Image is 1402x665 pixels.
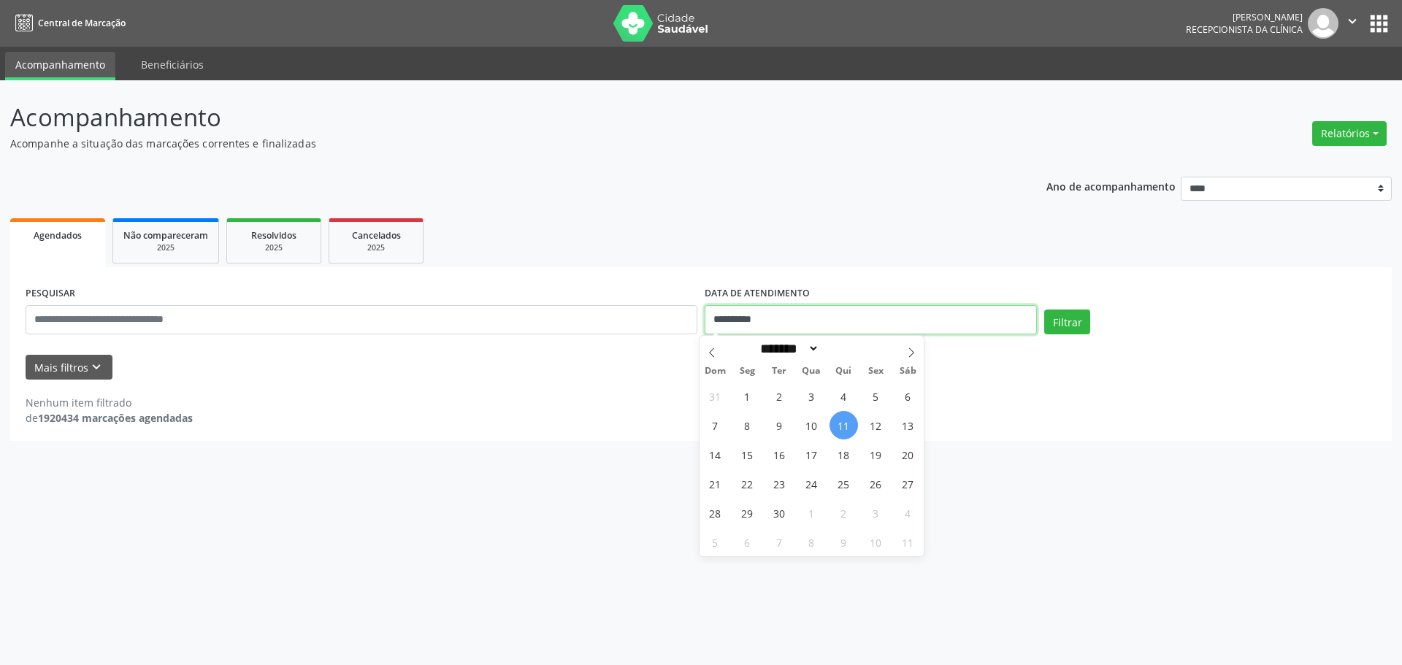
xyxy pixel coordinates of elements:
[701,440,729,469] span: Setembro 14, 2025
[733,499,762,527] span: Setembro 29, 2025
[765,382,794,410] span: Setembro 2, 2025
[733,440,762,469] span: Setembro 15, 2025
[830,528,858,556] span: Outubro 9, 2025
[701,382,729,410] span: Agosto 31, 2025
[1338,8,1366,39] button: 
[701,469,729,498] span: Setembro 21, 2025
[862,528,890,556] span: Outubro 10, 2025
[10,136,977,151] p: Acompanhe a situação das marcações correntes e finalizadas
[1312,121,1387,146] button: Relatórios
[894,440,922,469] span: Setembro 20, 2025
[797,411,826,439] span: Setembro 10, 2025
[26,395,193,410] div: Nenhum item filtrado
[251,229,296,242] span: Resolvidos
[827,366,859,376] span: Qui
[797,499,826,527] span: Outubro 1, 2025
[700,366,732,376] span: Dom
[894,469,922,498] span: Setembro 27, 2025
[733,469,762,498] span: Setembro 22, 2025
[765,499,794,527] span: Setembro 30, 2025
[10,11,126,35] a: Central de Marcação
[701,411,729,439] span: Setembro 7, 2025
[1344,13,1360,29] i: 
[765,469,794,498] span: Setembro 23, 2025
[797,440,826,469] span: Setembro 17, 2025
[859,366,892,376] span: Sex
[862,440,890,469] span: Setembro 19, 2025
[819,341,867,356] input: Year
[34,229,82,242] span: Agendados
[88,359,104,375] i: keyboard_arrow_down
[797,382,826,410] span: Setembro 3, 2025
[123,242,208,253] div: 2025
[830,411,858,439] span: Setembro 11, 2025
[352,229,401,242] span: Cancelados
[733,411,762,439] span: Setembro 8, 2025
[765,411,794,439] span: Setembro 9, 2025
[733,382,762,410] span: Setembro 1, 2025
[38,411,193,425] strong: 1920434 marcações agendadas
[862,382,890,410] span: Setembro 5, 2025
[733,528,762,556] span: Outubro 6, 2025
[830,440,858,469] span: Setembro 18, 2025
[731,366,763,376] span: Seg
[830,382,858,410] span: Setembro 4, 2025
[26,282,75,305] label: PESQUISAR
[894,528,922,556] span: Outubro 11, 2025
[5,52,115,80] a: Acompanhamento
[340,242,413,253] div: 2025
[701,499,729,527] span: Setembro 28, 2025
[237,242,310,253] div: 2025
[705,282,810,305] label: DATA DE ATENDIMENTO
[1186,11,1303,23] div: [PERSON_NAME]
[894,411,922,439] span: Setembro 13, 2025
[830,499,858,527] span: Outubro 2, 2025
[131,52,214,77] a: Beneficiários
[10,99,977,136] p: Acompanhamento
[830,469,858,498] span: Setembro 25, 2025
[892,366,924,376] span: Sáb
[1046,177,1176,195] p: Ano de acompanhamento
[797,528,826,556] span: Outubro 8, 2025
[763,366,795,376] span: Ter
[38,17,126,29] span: Central de Marcação
[894,499,922,527] span: Outubro 4, 2025
[1186,23,1303,36] span: Recepcionista da clínica
[862,469,890,498] span: Setembro 26, 2025
[862,499,890,527] span: Outubro 3, 2025
[795,366,827,376] span: Qua
[26,355,112,380] button: Mais filtroskeyboard_arrow_down
[1044,310,1090,334] button: Filtrar
[894,382,922,410] span: Setembro 6, 2025
[1308,8,1338,39] img: img
[701,528,729,556] span: Outubro 5, 2025
[862,411,890,439] span: Setembro 12, 2025
[123,229,208,242] span: Não compareceram
[765,440,794,469] span: Setembro 16, 2025
[1366,11,1392,36] button: apps
[756,341,820,356] select: Month
[765,528,794,556] span: Outubro 7, 2025
[797,469,826,498] span: Setembro 24, 2025
[26,410,193,426] div: de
